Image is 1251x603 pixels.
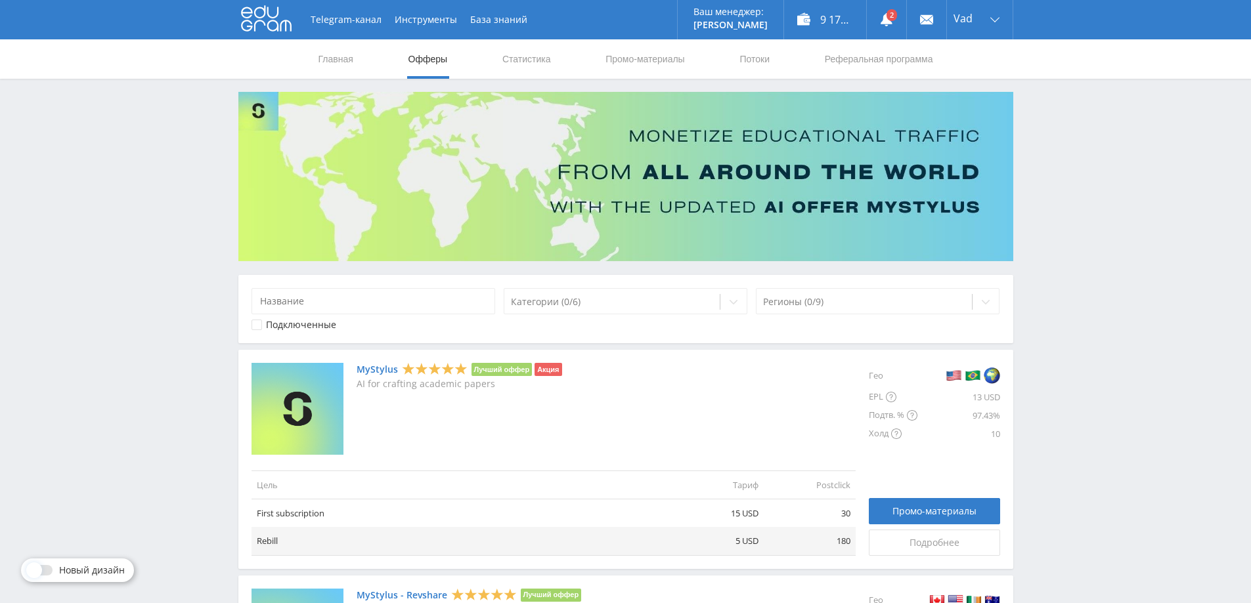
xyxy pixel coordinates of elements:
[238,92,1013,261] img: Banner
[535,363,561,376] li: Акция
[252,363,343,455] img: MyStylus
[357,590,447,600] a: MyStylus - Revshare
[252,499,672,528] td: First subscription
[357,379,562,389] p: AI for crafting academic papers
[451,587,517,601] div: 5 Stars
[917,388,1000,406] div: 13 USD
[672,527,764,555] td: 5 USD
[869,530,1000,556] a: Подробнее
[869,406,917,425] div: Подтв. %
[252,527,672,555] td: Rebill
[764,470,856,499] td: Postclick
[672,499,764,528] td: 15 USD
[954,13,973,24] span: Vad
[892,506,977,516] span: Промо-материалы
[252,470,672,499] td: Цель
[764,499,856,528] td: 30
[869,388,917,406] div: EPL
[693,20,768,30] p: [PERSON_NAME]
[672,470,764,499] td: Тариф
[869,498,1000,524] a: Промо-материалы
[738,39,771,79] a: Потоки
[402,362,468,376] div: 5 Stars
[521,589,582,602] li: Лучший оффер
[917,425,1000,443] div: 10
[317,39,355,79] a: Главная
[604,39,686,79] a: Промо-материалы
[917,406,1000,425] div: 97.43%
[252,288,496,314] input: Название
[501,39,552,79] a: Статистика
[869,425,917,443] div: Холд
[869,363,917,388] div: Гео
[407,39,449,79] a: Офферы
[357,364,398,375] a: MyStylus
[59,565,125,575] span: Новый дизайн
[266,320,336,330] div: Подключенные
[910,537,959,548] span: Подробнее
[764,527,856,555] td: 180
[472,363,533,376] li: Лучший оффер
[693,7,768,17] p: Ваш менеджер:
[823,39,934,79] a: Реферальная программа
